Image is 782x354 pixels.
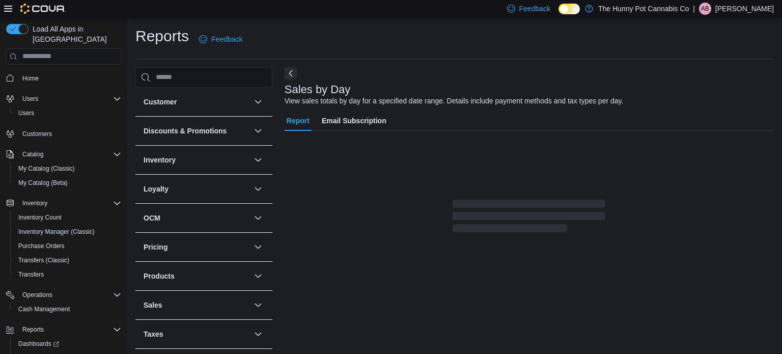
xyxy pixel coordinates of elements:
[14,268,121,281] span: Transfers
[14,107,121,119] span: Users
[252,212,264,224] button: OCM
[322,111,386,131] span: Email Subscription
[285,84,351,96] h3: Sales by Day
[18,93,42,105] button: Users
[18,289,121,301] span: Operations
[14,254,121,266] span: Transfers (Classic)
[144,184,169,194] h3: Loyalty
[144,184,250,194] button: Loyalty
[20,4,66,14] img: Cova
[18,256,69,264] span: Transfers (Classic)
[22,150,43,158] span: Catalog
[2,71,125,86] button: Home
[22,325,44,334] span: Reports
[18,127,121,140] span: Customers
[144,97,250,107] button: Customer
[14,338,63,350] a: Dashboards
[22,95,38,103] span: Users
[252,299,264,311] button: Sales
[10,337,125,351] a: Dashboards
[18,93,121,105] span: Users
[701,3,709,15] span: AB
[14,211,66,224] a: Inventory Count
[144,97,177,107] h3: Customer
[18,197,51,209] button: Inventory
[14,240,121,252] span: Purchase Orders
[14,226,99,238] a: Inventory Manager (Classic)
[18,179,68,187] span: My Catalog (Beta)
[14,240,69,252] a: Purchase Orders
[135,26,189,46] h1: Reports
[252,125,264,137] button: Discounts & Promotions
[519,4,550,14] span: Feedback
[18,305,70,313] span: Cash Management
[144,242,167,252] h3: Pricing
[10,267,125,282] button: Transfers
[144,126,227,136] h3: Discounts & Promotions
[558,14,559,15] span: Dark Mode
[22,74,39,83] span: Home
[2,147,125,161] button: Catalog
[2,288,125,302] button: Operations
[144,271,250,281] button: Products
[2,92,125,106] button: Users
[715,3,774,15] p: [PERSON_NAME]
[10,106,125,120] button: Users
[144,329,163,339] h3: Taxes
[18,148,121,160] span: Catalog
[14,211,121,224] span: Inventory Count
[10,176,125,190] button: My Catalog (Beta)
[18,289,57,301] button: Operations
[18,72,43,85] a: Home
[144,329,250,339] button: Taxes
[144,155,176,165] h3: Inventory
[558,4,580,14] input: Dark Mode
[18,323,48,336] button: Reports
[144,300,162,310] h3: Sales
[14,226,121,238] span: Inventory Manager (Classic)
[144,242,250,252] button: Pricing
[22,130,52,138] span: Customers
[18,270,44,279] span: Transfers
[22,291,52,299] span: Operations
[144,155,250,165] button: Inventory
[693,3,695,15] p: |
[10,161,125,176] button: My Catalog (Classic)
[252,241,264,253] button: Pricing
[14,177,121,189] span: My Catalog (Beta)
[22,199,47,207] span: Inventory
[252,328,264,340] button: Taxes
[18,148,47,160] button: Catalog
[453,202,605,234] span: Loading
[144,213,160,223] h3: OCM
[18,323,121,336] span: Reports
[18,213,62,222] span: Inventory Count
[598,3,689,15] p: The Hunny Pot Cannabis Co
[252,96,264,108] button: Customer
[29,24,121,44] span: Load All Apps in [GEOGRAPHIC_DATA]
[14,254,73,266] a: Transfers (Classic)
[2,196,125,210] button: Inventory
[144,126,250,136] button: Discounts & Promotions
[252,270,264,282] button: Products
[14,162,121,175] span: My Catalog (Classic)
[10,302,125,316] button: Cash Management
[195,29,246,49] a: Feedback
[144,271,175,281] h3: Products
[14,177,72,189] a: My Catalog (Beta)
[10,239,125,253] button: Purchase Orders
[14,162,79,175] a: My Catalog (Classic)
[14,303,121,315] span: Cash Management
[285,96,624,106] div: View sales totals by day for a specified date range. Details include payment methods and tax type...
[18,197,121,209] span: Inventory
[252,154,264,166] button: Inventory
[18,242,65,250] span: Purchase Orders
[14,303,74,315] a: Cash Management
[10,210,125,225] button: Inventory Count
[252,183,264,195] button: Loyalty
[10,225,125,239] button: Inventory Manager (Classic)
[287,111,310,131] span: Report
[18,165,75,173] span: My Catalog (Classic)
[14,107,38,119] a: Users
[2,126,125,141] button: Customers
